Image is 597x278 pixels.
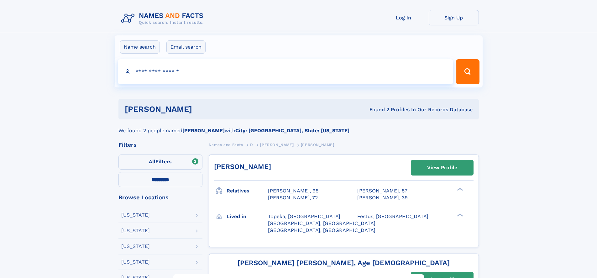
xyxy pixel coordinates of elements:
[427,160,457,175] div: View Profile
[260,143,294,147] span: [PERSON_NAME]
[235,128,349,134] b: City: [GEOGRAPHIC_DATA], State: [US_STATE]
[429,10,479,25] a: Sign Up
[456,213,463,217] div: ❯
[250,143,253,147] span: D
[260,141,294,149] a: [PERSON_NAME]
[118,155,202,170] label: Filters
[227,211,268,222] h3: Lived in
[118,195,202,200] div: Browse Locations
[118,142,202,148] div: Filters
[281,106,473,113] div: Found 2 Profiles In Our Records Database
[209,141,243,149] a: Names and Facts
[357,213,428,219] span: Festus, [GEOGRAPHIC_DATA]
[166,40,206,54] label: Email search
[268,213,340,219] span: Topeka, [GEOGRAPHIC_DATA]
[121,260,150,265] div: [US_STATE]
[268,187,318,194] a: [PERSON_NAME], 95
[125,105,281,113] h1: [PERSON_NAME]
[118,59,453,84] input: search input
[268,220,375,226] span: [GEOGRAPHIC_DATA], [GEOGRAPHIC_DATA]
[214,163,271,170] a: [PERSON_NAME]
[456,187,463,191] div: ❯
[118,10,209,27] img: Logo Names and Facts
[357,187,407,194] a: [PERSON_NAME], 57
[268,194,318,201] a: [PERSON_NAME], 72
[456,59,479,84] button: Search Button
[149,159,155,165] span: All
[182,128,225,134] b: [PERSON_NAME]
[301,143,334,147] span: [PERSON_NAME]
[121,244,150,249] div: [US_STATE]
[357,194,408,201] a: [PERSON_NAME], 39
[121,228,150,233] div: [US_STATE]
[379,10,429,25] a: Log In
[250,141,253,149] a: D
[238,259,450,267] a: [PERSON_NAME] [PERSON_NAME], Age [DEMOGRAPHIC_DATA]
[268,227,375,233] span: [GEOGRAPHIC_DATA], [GEOGRAPHIC_DATA]
[227,186,268,196] h3: Relatives
[121,212,150,218] div: [US_STATE]
[411,160,473,175] a: View Profile
[118,119,479,134] div: We found 2 people named with .
[120,40,160,54] label: Name search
